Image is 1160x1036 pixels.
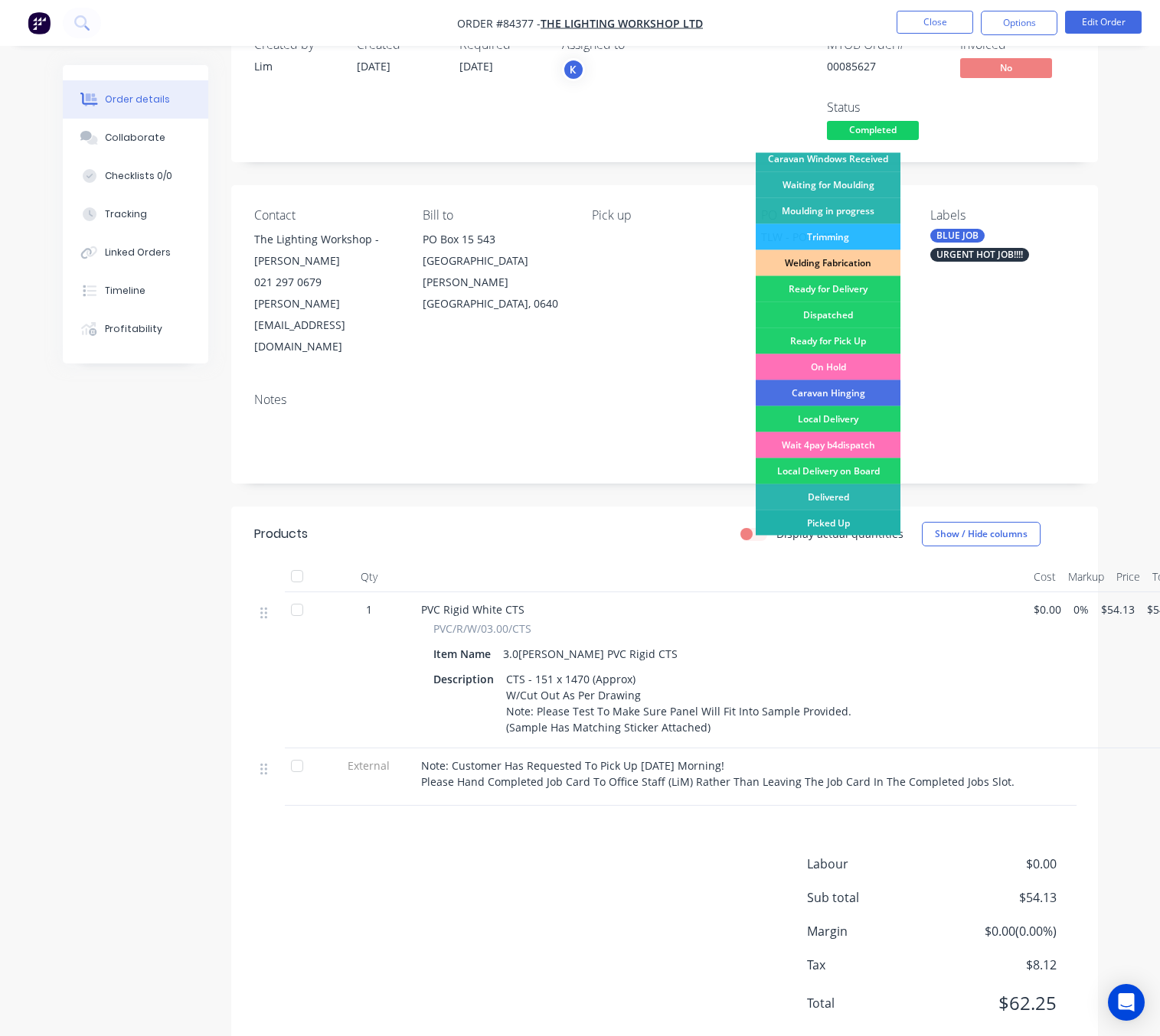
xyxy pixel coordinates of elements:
span: 0% [1073,601,1089,617]
div: The Lighting Workshop - [PERSON_NAME]021 297 0679[PERSON_NAME][EMAIL_ADDRESS][DOMAIN_NAME] [254,229,399,357]
div: [GEOGRAPHIC_DATA], 0640 [423,293,567,314]
div: Moulding in progress [756,198,900,224]
div: Dispatched [756,302,900,328]
button: Edit Order [1065,11,1142,34]
span: Tax [807,956,943,974]
span: $0.00 [943,855,1056,873]
img: Factory [28,11,51,34]
button: Close [897,11,973,34]
div: Tracking [105,207,147,221]
div: Markup [1062,562,1110,592]
button: Order details [63,80,208,119]
span: Sub total [807,888,943,907]
div: Created by [254,37,338,52]
div: Delivered [756,484,900,510]
span: Completed [827,121,919,140]
div: Lim [254,58,338,74]
div: Description [433,668,500,690]
button: Completed [827,121,919,144]
span: $8.12 [943,956,1056,974]
div: [PERSON_NAME][EMAIL_ADDRESS][DOMAIN_NAME] [254,293,399,357]
span: Margin [807,922,943,940]
button: Timeline [63,272,208,310]
div: Caravan Windows Received [756,146,900,172]
span: $0.00 ( 0.00 %) [943,922,1056,940]
div: Status [827,100,942,115]
button: Tracking [63,195,208,233]
span: $54.13 [943,888,1056,907]
div: On Hold [756,354,900,380]
span: $54.13 [1101,601,1135,617]
div: Notes [254,393,1075,407]
span: No [960,58,1052,77]
div: Invoiced [960,37,1075,52]
div: CTS - 151 x 1470 (Approx) W/Cut Out As Per Drawing Note: Please Test To Make Sure Panel Will Fit ... [500,668,858,738]
span: Labour [807,855,943,873]
button: Profitability [63,310,208,348]
div: Price [1110,562,1146,592]
div: Order details [105,93,170,106]
div: Checklists 0/0 [105,169,172,183]
span: $0.00 [1034,601,1061,617]
button: Options [981,11,1057,35]
div: 021 297 0679 [254,272,399,293]
span: $62.25 [943,989,1056,1017]
div: The Lighting Workshop - [PERSON_NAME] [254,229,399,272]
span: [DATE] [459,59,493,73]
div: Products [254,525,308,543]
div: Waiting for Moulding [756,172,900,198]
div: Bill to [423,208,567,223]
span: Total [807,994,943,1012]
div: 00085627 [827,58,942,74]
div: Trimming [756,224,900,250]
div: Wait 4pay b4dispatch [756,432,900,458]
button: Show / Hide columns [922,522,1041,546]
div: Welding Fabrication [756,250,900,276]
div: Profitability [105,322,162,336]
div: Assigned to [562,37,715,52]
div: PO Box 15 543 [GEOGRAPHIC_DATA][PERSON_NAME][GEOGRAPHIC_DATA], 0640 [423,229,567,314]
div: Created [357,37,441,52]
div: Ready for Pick Up [756,328,900,354]
span: 1 [366,601,372,617]
button: Collaborate [63,119,208,157]
div: Collaborate [105,131,165,145]
div: Picked Up [756,510,900,536]
div: PO Box 15 543 [GEOGRAPHIC_DATA][PERSON_NAME] [423,229,567,293]
div: Required [459,37,544,52]
div: Local Delivery [756,406,900,432]
div: URGENT HOT JOB!!!! [930,248,1029,262]
div: 3.0[PERSON_NAME] PVC Rigid CTS [497,643,684,665]
span: [DATE] [357,59,390,73]
div: Labels [930,208,1075,223]
div: Item Name [433,643,497,665]
span: PVC/R/W/03.00/CTS [433,621,531,637]
button: Linked Orders [63,233,208,272]
div: BLUE JOB [930,229,985,243]
span: Note: Customer Has Requested To Pick Up [DATE] Morning! Please Hand Completed Job Card To Office ... [421,758,1015,789]
div: Contact [254,208,399,223]
span: Order #84377 - [457,16,541,31]
a: The Lighting Workshop Ltd [541,16,703,31]
div: Caravan Hinging [756,380,900,406]
div: Cost [1028,562,1062,592]
div: Timeline [105,284,145,298]
div: Local Delivery on Board [756,458,900,484]
div: Open Intercom Messenger [1108,984,1145,1021]
div: Ready for Delivery [756,276,900,302]
div: Linked Orders [105,246,171,259]
span: PVC Rigid White CTS [421,602,524,617]
span: External [329,757,409,774]
div: Pick up [592,208,737,223]
button: Checklists 0/0 [63,157,208,195]
div: Qty [323,562,415,592]
button: K [562,58,585,81]
div: MYOB Order # [827,37,942,52]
